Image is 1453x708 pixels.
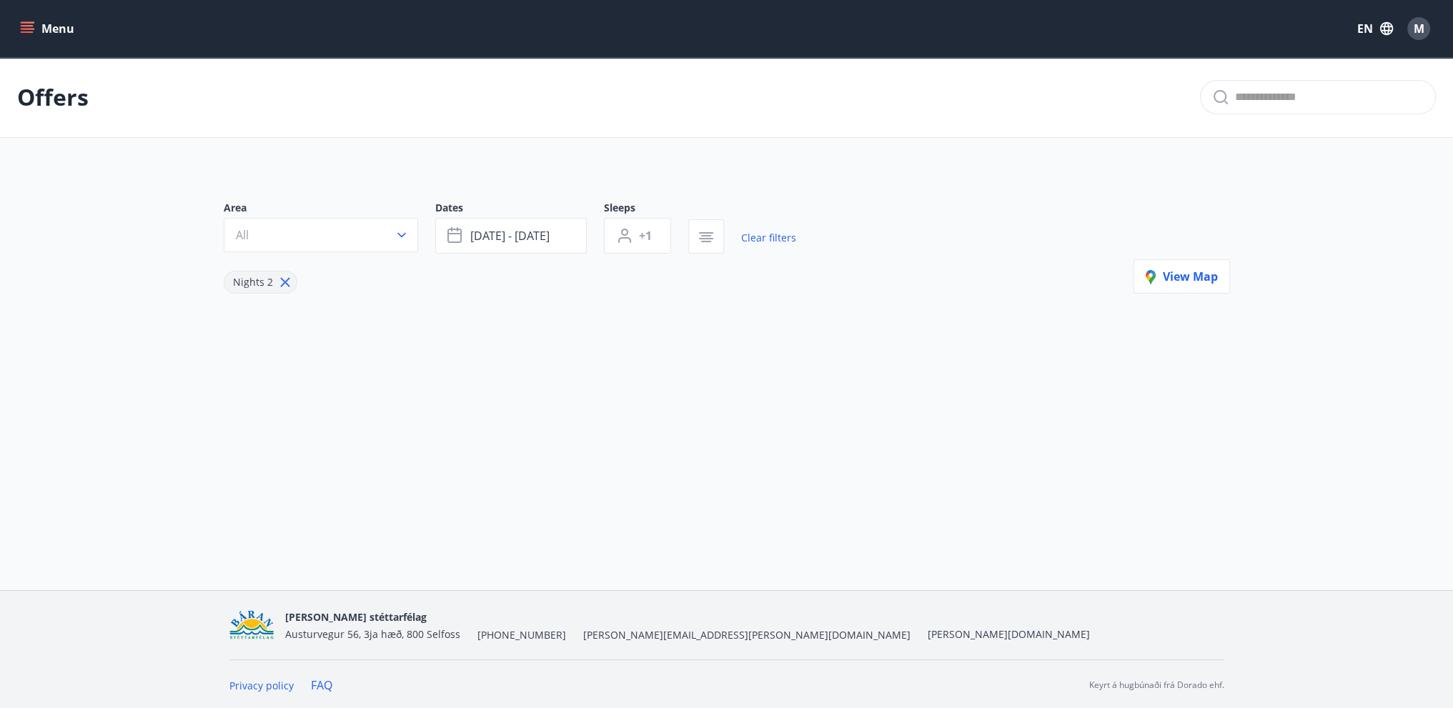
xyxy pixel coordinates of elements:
span: Sleeps [604,201,688,218]
img: Bz2lGXKH3FXEIQKvoQ8VL0Fr0uCiWgfgA3I6fSs8.png [229,610,274,641]
button: [DATE] - [DATE] [435,218,587,254]
div: Nights 2 [224,271,297,294]
span: [PHONE_NUMBER] [477,628,566,642]
span: Area [224,201,435,218]
span: +1 [639,228,652,244]
button: All [224,218,418,252]
button: EN [1352,16,1399,41]
a: Privacy policy [229,679,294,692]
span: M [1414,21,1424,36]
button: View map [1134,259,1230,294]
span: All [236,227,249,243]
a: Clear filters [741,222,796,254]
span: [PERSON_NAME][EMAIL_ADDRESS][PERSON_NAME][DOMAIN_NAME] [583,628,911,642]
span: [DATE] - [DATE] [470,228,550,244]
button: menu [17,16,80,41]
button: +1 [604,218,671,254]
button: M [1402,11,1436,46]
a: FAQ [311,677,332,693]
span: Austurvegur 56, 3ja hæð, 800 Selfoss [285,627,460,641]
p: Keyrt á hugbúnaði frá Dorado ehf. [1089,679,1224,692]
span: Dates [435,201,604,218]
span: View map [1146,269,1218,284]
span: Nights 2 [233,275,273,289]
span: [PERSON_NAME] stéttarfélag [285,610,427,624]
p: Offers [17,81,89,113]
a: [PERSON_NAME][DOMAIN_NAME] [928,627,1090,641]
